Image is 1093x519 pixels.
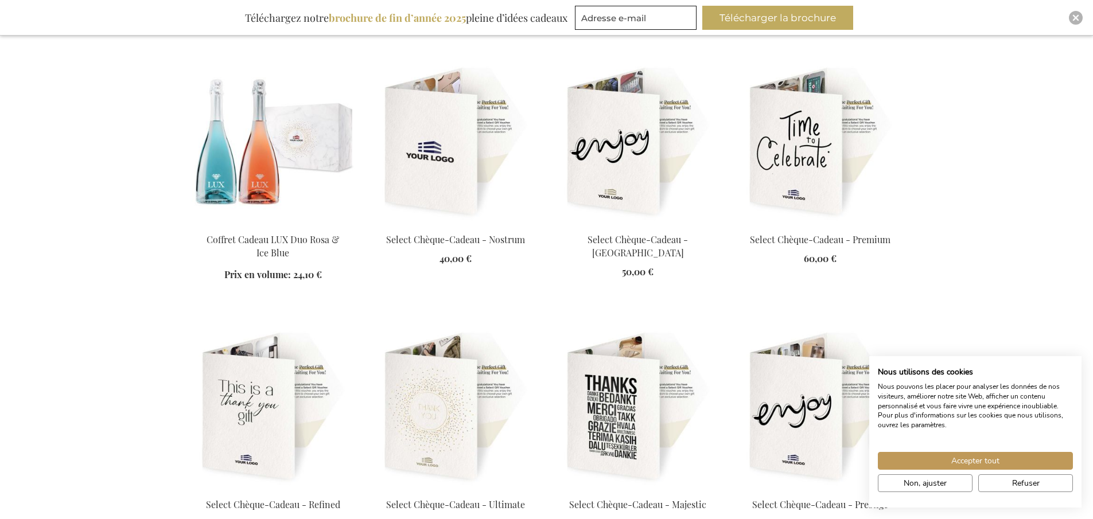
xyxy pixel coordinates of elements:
h2: Nous utilisons des cookies [878,367,1073,377]
span: Prix en volume: [224,268,291,280]
span: 40,00 € [439,252,472,264]
img: Select Chèque-Cadeau - Refined [191,327,355,488]
a: Select Gift Voucher - Prestige [738,483,903,494]
a: Select Chèque-Cadeau - Majestic [569,498,706,510]
b: brochure de fin d’année 2025 [329,11,466,25]
p: Nous pouvons les placer pour analyser les données de nos visiteurs, améliorer notre site Web, aff... [878,382,1073,430]
a: Select Chèque-Cadeau - [GEOGRAPHIC_DATA] [588,233,688,259]
span: Refuser [1012,477,1040,489]
img: Select Chèque-Cadeau - Nostrum [374,63,538,223]
button: Ajustez les préférences de cookie [878,474,973,492]
img: Lux Duo Rosa & Ice Blue Sparkling Wine Gift Box [191,63,355,223]
button: Refuser tous les cookies [978,474,1073,492]
form: marketing offers and promotions [575,6,700,33]
span: 24,10 € [293,268,322,280]
span: 50,00 € [622,266,654,278]
img: Select Chèque-Cadeau - Premium [738,63,903,223]
span: Accepter tout [951,455,999,467]
a: Prix en volume: 24,10 € [224,268,322,282]
a: Select Chèque-Cadeau - Majestic [556,483,720,494]
a: Select Chèque-Cadeau - Ultimate [374,483,538,494]
div: Téléchargez notre pleine d’idées cadeaux [240,6,573,30]
button: Télécharger la brochure [702,6,853,30]
img: Select Chèque-Cadeau - Elegance [556,63,720,223]
a: Select Chèque-Cadeau - Nostrum [374,218,538,229]
a: Select Chèque-Cadeau - Ultimate [386,498,525,510]
span: 60,00 € [804,252,837,264]
a: Select Chèque-Cadeau - Elegance [556,218,720,229]
img: Close [1072,14,1079,21]
a: Select Chèque-Cadeau - Nostrum [386,233,525,245]
img: Select Chèque-Cadeau - Ultimate [374,327,538,488]
span: Non, ajuster [904,477,947,489]
a: Select Chèque-Cadeau - Premium [750,233,890,245]
img: Select Chèque-Cadeau - Majestic [556,327,720,488]
a: Select Chèque-Cadeau - Premium [738,218,903,229]
button: Accepter tous les cookies [878,452,1073,470]
div: Close [1069,11,1083,25]
a: Select Chèque-Cadeau - Refined [191,483,355,494]
a: Select Chèque-Cadeau - Prestige [752,498,888,510]
img: Select Gift Voucher - Prestige [738,327,903,488]
a: Coffret Cadeau LUX Duo Rosa & Ice Blue [207,233,339,259]
a: Select Chèque-Cadeau - Refined [206,498,340,510]
input: Adresse e-mail [575,6,697,30]
a: Lux Duo Rosa & Ice Blue Sparkling Wine Gift Box [191,218,355,229]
